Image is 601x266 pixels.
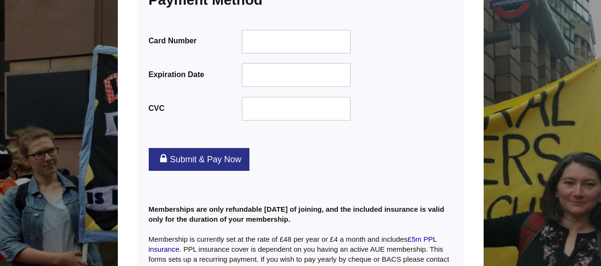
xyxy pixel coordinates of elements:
a: Submit & Pay Now [149,148,249,171]
b: Memberships are only refundable [DATE] of joining, and the included insurance is valid only for t... [149,205,444,223]
label: CVC [149,102,240,115]
iframe: Secure CVC input frame [248,104,344,114]
iframe: Secure expiration date input frame [248,70,344,80]
label: Expiration Date [149,68,240,81]
label: Card Number [149,34,240,47]
iframe: Secure card number input frame [248,36,344,47]
a: £5m PPL insurance [149,235,437,253]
